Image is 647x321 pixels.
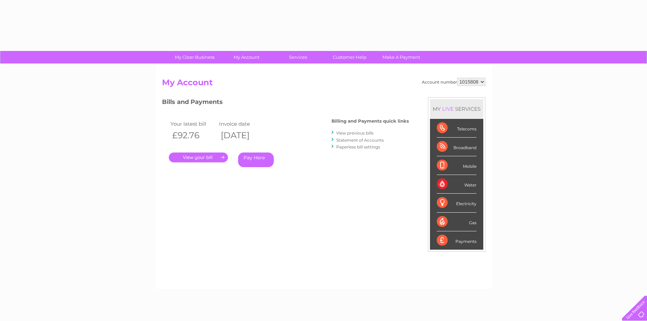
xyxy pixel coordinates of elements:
a: My Account [218,51,274,64]
a: View previous bills [336,130,374,136]
div: LIVE [441,106,455,112]
a: Make A Payment [373,51,429,64]
a: Paperless bill settings [336,144,380,149]
div: Electricity [437,194,477,212]
a: Pay Here [238,153,274,167]
div: Broadband [437,138,477,156]
div: MY SERVICES [430,99,483,119]
div: Gas [437,213,477,231]
div: Telecoms [437,119,477,138]
h3: Bills and Payments [162,97,409,109]
h2: My Account [162,78,485,91]
td: Invoice date [217,119,266,128]
a: My Clear Business [167,51,223,64]
a: . [169,153,228,162]
div: Mobile [437,156,477,175]
a: Customer Help [322,51,378,64]
th: [DATE] [217,128,266,142]
a: Services [270,51,326,64]
h4: Billing and Payments quick links [331,119,409,124]
div: Account number [422,78,485,86]
td: Your latest bill [169,119,218,128]
th: £92.76 [169,128,218,142]
div: Payments [437,231,477,250]
a: Statement of Accounts [336,138,384,143]
div: Water [437,175,477,194]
